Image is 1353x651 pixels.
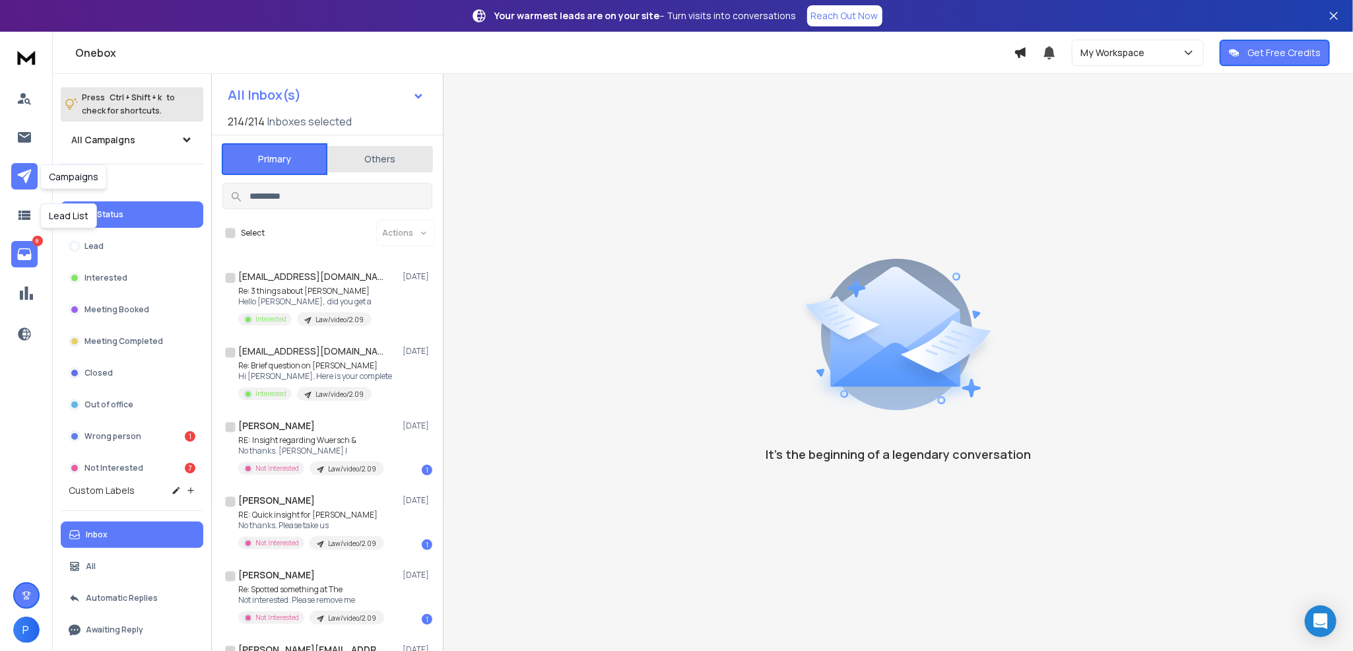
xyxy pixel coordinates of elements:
[11,241,38,267] a: 8
[217,82,435,108] button: All Inbox(s)
[255,389,286,399] p: Interested
[84,431,141,442] p: Wrong person
[238,419,315,432] h1: [PERSON_NAME]
[13,45,40,69] img: logo
[255,314,286,324] p: Interested
[766,445,1031,463] p: It’s the beginning of a legendary conversation
[185,431,195,442] div: 1
[61,201,203,228] button: All Status
[403,271,432,282] p: [DATE]
[86,530,108,540] p: Inbox
[61,265,203,291] button: Interested
[328,539,376,549] p: Law/video/2.09
[422,539,432,550] div: 1
[40,164,107,189] div: Campaigns
[61,328,203,355] button: Meeting Completed
[422,465,432,475] div: 1
[61,585,203,611] button: Automatic Replies
[222,143,327,175] button: Primary
[75,45,1014,61] h1: Onebox
[327,145,433,174] button: Others
[86,209,123,220] p: All Status
[807,5,882,26] a: Reach Out Now
[86,561,96,572] p: All
[238,270,383,283] h1: [EMAIL_ADDRESS][DOMAIN_NAME]
[328,613,376,623] p: Law/video/2.09
[403,495,432,506] p: [DATE]
[238,435,384,446] p: RE: Insight regarding Wuersch &
[86,625,143,635] p: Awaiting Reply
[238,360,392,371] p: Re: Brief question on [PERSON_NAME]
[61,423,203,450] button: Wrong person1
[315,390,364,399] p: Law/video/2.09
[495,9,797,22] p: – Turn visits into conversations
[238,595,384,605] p: Not interested. Please remove me
[238,345,383,358] h1: [EMAIL_ADDRESS][DOMAIN_NAME]
[228,114,265,129] span: 214 / 214
[267,114,352,129] h3: Inboxes selected
[13,617,40,643] button: P
[84,463,143,473] p: Not Interested
[84,399,133,410] p: Out of office
[61,392,203,418] button: Out of office
[84,273,127,283] p: Interested
[811,9,878,22] p: Reach Out Now
[238,520,384,531] p: No thanks. Please take us
[238,371,392,382] p: Hi [PERSON_NAME], Here is your complete
[238,286,372,296] p: Re: 3 things about [PERSON_NAME]
[495,9,660,22] strong: Your warmest leads are on your site
[61,127,203,153] button: All Campaigns
[61,617,203,643] button: Awaiting Reply
[228,88,301,102] h1: All Inbox(s)
[84,241,104,252] p: Lead
[238,584,384,595] p: Re: Spotted something at The
[61,553,203,580] button: All
[403,346,432,357] p: [DATE]
[71,133,135,147] h1: All Campaigns
[255,538,299,548] p: Not Interested
[61,175,203,193] h3: Filters
[255,613,299,623] p: Not Interested
[108,90,164,105] span: Ctrl + Shift + k
[403,570,432,580] p: [DATE]
[69,484,135,497] h3: Custom Labels
[241,228,265,238] label: Select
[32,236,43,246] p: 8
[61,360,203,386] button: Closed
[84,336,163,347] p: Meeting Completed
[61,455,203,481] button: Not Interested7
[1305,605,1336,637] div: Open Intercom Messenger
[61,296,203,323] button: Meeting Booked
[422,614,432,625] div: 1
[315,315,364,325] p: Law/video/2.09
[40,203,97,228] div: Lead List
[328,464,376,474] p: Law/video/2.09
[82,91,175,118] p: Press to check for shortcuts.
[84,304,149,315] p: Meeting Booked
[1247,46,1321,59] p: Get Free Credits
[185,463,195,473] div: 7
[238,568,315,582] h1: [PERSON_NAME]
[403,421,432,431] p: [DATE]
[61,522,203,548] button: Inbox
[238,446,384,456] p: No thanks. [PERSON_NAME] |
[238,296,372,307] p: Hello [PERSON_NAME], did you get a
[238,510,384,520] p: RE: Quick insight for [PERSON_NAME]
[1220,40,1330,66] button: Get Free Credits
[255,463,299,473] p: Not Interested
[238,494,315,507] h1: [PERSON_NAME]
[61,233,203,259] button: Lead
[84,368,113,378] p: Closed
[86,593,158,603] p: Automatic Replies
[1080,46,1150,59] p: My Workspace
